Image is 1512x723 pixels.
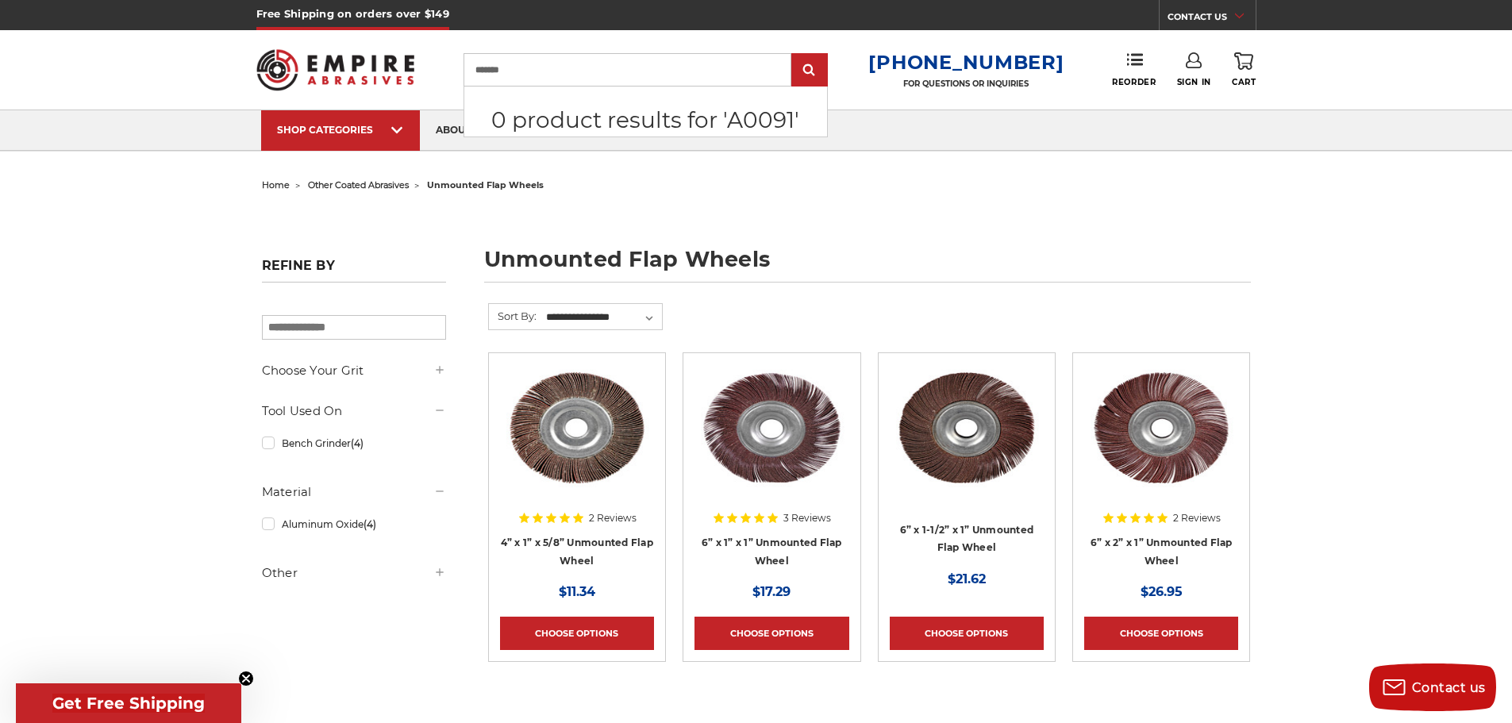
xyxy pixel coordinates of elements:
a: home [262,179,290,190]
span: (4) [364,518,376,530]
img: 6" x 1" x 1" unmounted flap wheel [694,364,848,491]
span: (4) [351,437,364,449]
a: [PHONE_NUMBER] [868,51,1064,74]
span: $11.34 [559,584,595,599]
span: Get Free Shipping [52,694,205,713]
h5: Material [262,483,446,502]
a: Choose Options [1084,617,1238,650]
a: Choose Options [890,617,1044,650]
span: $21.62 [948,571,986,586]
img: Empire Abrasives [256,39,415,101]
a: 6" x 1.5" x 1" unmounted flap wheel [890,364,1044,567]
a: other coated abrasives [308,179,409,190]
a: Reorder [1112,52,1156,87]
span: Cart [1232,77,1256,87]
h5: Choose Your Grit [262,361,446,380]
h5: Tool Used On [262,402,446,421]
img: 6" x 2" x 1" unmounted flap wheel [1084,364,1238,491]
a: 4" x 1" x 5/8" aluminum oxide unmounted flap wheel [500,364,654,567]
button: Contact us [1369,663,1496,711]
img: 6" x 1.5" x 1" unmounted flap wheel [890,364,1044,491]
select: Sort By: [544,306,662,329]
div: SHOP CATEGORIES [277,124,404,136]
a: CONTACT US [1168,8,1256,30]
h5: Other [262,563,446,583]
span: Reorder [1112,77,1156,87]
a: 6" x 2" x 1" unmounted flap wheel [1084,364,1238,567]
p: FOR QUESTIONS OR INQUIRIES [868,79,1064,89]
a: Cart [1232,52,1256,87]
a: Bench Grinder [262,429,446,457]
label: Sort By: [489,304,537,328]
a: 6" x 1" x 1" unmounted flap wheel [694,364,848,567]
div: Get Free ShippingClose teaser [16,683,241,723]
span: unmounted flap wheels [427,179,544,190]
a: Aluminum Oxide [262,510,446,538]
p: 0 product results for 'A0091' [464,103,827,137]
a: Choose Options [694,617,848,650]
button: Close teaser [238,671,254,686]
h1: unmounted flap wheels [484,248,1251,283]
h5: Refine by [262,258,446,283]
a: about us [420,110,502,151]
a: Choose Options [500,617,654,650]
span: Sign In [1177,77,1211,87]
img: 4" x 1" x 5/8" aluminum oxide unmounted flap wheel [500,364,654,491]
span: $26.95 [1141,584,1183,599]
input: Submit [794,55,825,87]
span: $17.29 [752,584,791,599]
span: Contact us [1412,680,1486,695]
